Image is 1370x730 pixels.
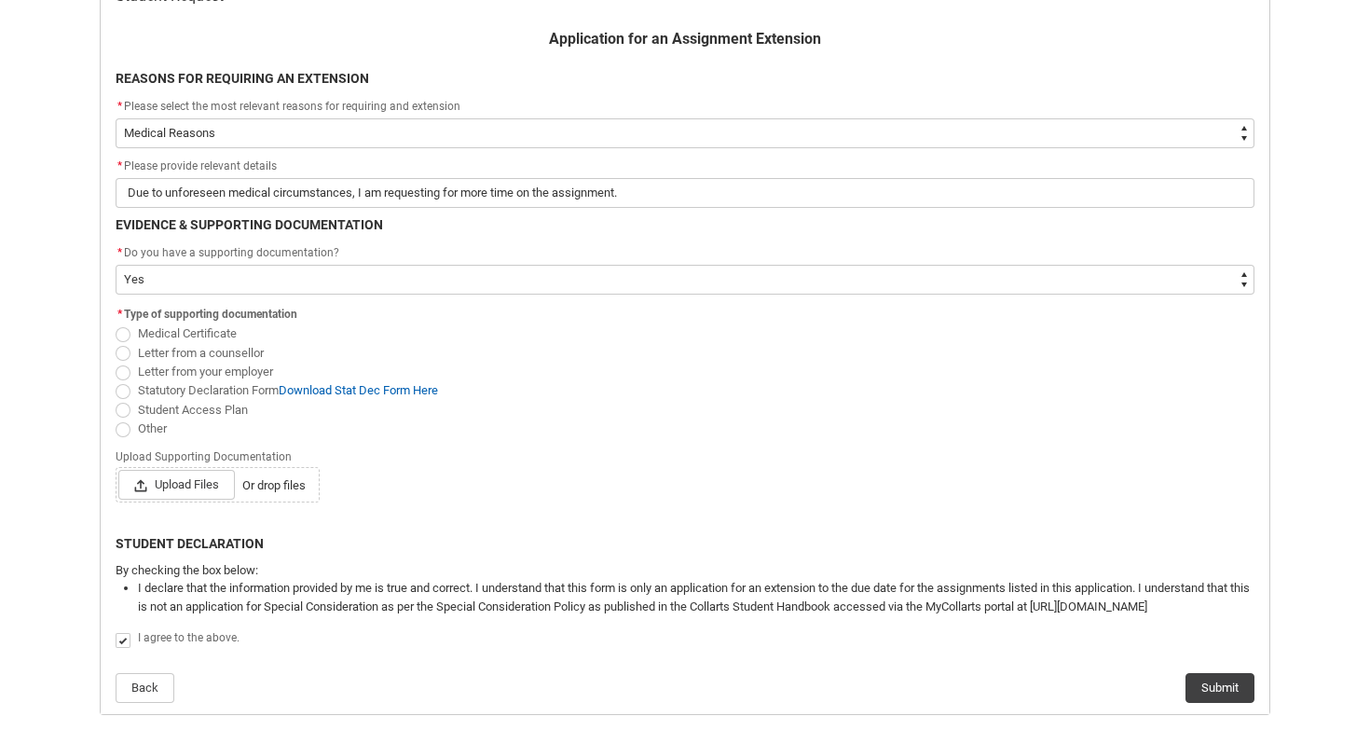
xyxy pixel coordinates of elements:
[118,470,235,500] span: Upload Files
[116,159,277,172] span: Please provide relevant details
[116,561,1254,580] p: By checking the box below:
[138,403,248,417] span: Student Access Plan
[117,308,122,321] abbr: required
[117,159,122,172] abbr: required
[116,536,264,551] b: STUDENT DECLARATION
[279,383,438,397] a: Download Stat Dec Form Here
[116,445,299,465] span: Upload Supporting Documentation
[116,673,174,703] button: Back
[138,421,167,435] span: Other
[1185,673,1254,703] button: Submit
[138,579,1254,615] li: I declare that the information provided by me is true and correct. I understand that this form is...
[117,246,122,259] abbr: required
[549,30,821,48] b: Application for an Assignment Extension
[116,217,383,232] b: EVIDENCE & SUPPORTING DOCUMENTATION
[138,631,240,644] span: I agree to the above.
[138,346,264,360] span: Letter from a counsellor
[124,100,460,113] span: Please select the most relevant reasons for requiring and extension
[138,365,273,379] span: Letter from your employer
[138,326,237,340] span: Medical Certificate
[138,383,438,397] span: Statutory Declaration Form
[124,308,297,321] span: Type of supporting documentation
[124,246,339,259] span: Do you have a supporting documentation?
[242,476,306,495] span: Or drop files
[116,71,369,86] b: REASONS FOR REQUIRING AN EXTENSION
[117,100,122,113] abbr: required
